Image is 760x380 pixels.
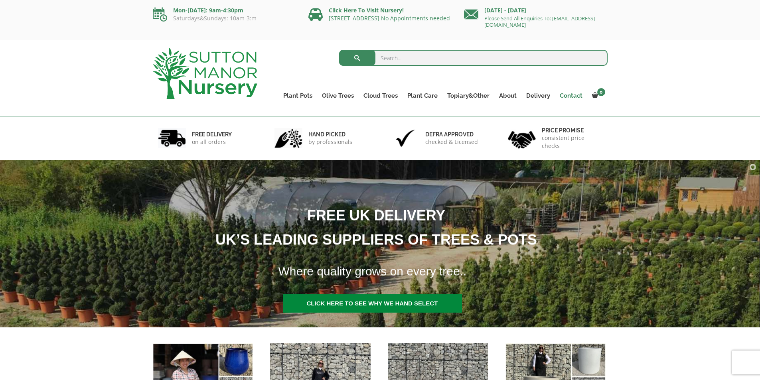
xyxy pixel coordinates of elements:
[192,131,232,138] h6: FREE DELIVERY
[278,90,317,101] a: Plant Pots
[597,88,605,96] span: 0
[153,15,296,22] p: Saturdays&Sundays: 10am-3:m
[274,128,302,148] img: 2.jpg
[192,138,232,146] p: on all orders
[339,50,608,66] input: Search...
[329,14,450,22] a: [STREET_ADDRESS] No Appointments needed
[542,127,602,134] h6: Price promise
[317,90,359,101] a: Olive Trees
[153,48,257,99] img: logo
[464,6,608,15] p: [DATE] - [DATE]
[508,126,536,150] img: 4.jpg
[359,90,403,101] a: Cloud Trees
[521,90,555,101] a: Delivery
[329,6,404,14] a: Click Here To Visit Nursery!
[555,90,587,101] a: Contact
[391,128,419,148] img: 3.jpg
[494,90,521,101] a: About
[308,138,352,146] p: by professionals
[425,131,478,138] h6: Defra approved
[484,15,595,28] a: Please Send All Enquiries To: [EMAIL_ADDRESS][DOMAIN_NAME]
[542,134,602,150] p: consistent price checks
[153,6,296,15] p: Mon-[DATE]: 9am-4:30pm
[308,131,352,138] h6: hand picked
[442,90,494,101] a: Topiary&Other
[268,260,661,284] h1: Where quality grows on every tree..
[587,90,608,101] a: 0
[425,138,478,146] p: checked & Licensed
[403,90,442,101] a: Plant Care
[158,128,186,148] img: 1.jpg
[83,203,660,252] h1: FREE UK DELIVERY UK’S LEADING SUPPLIERS OF TREES & POTS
